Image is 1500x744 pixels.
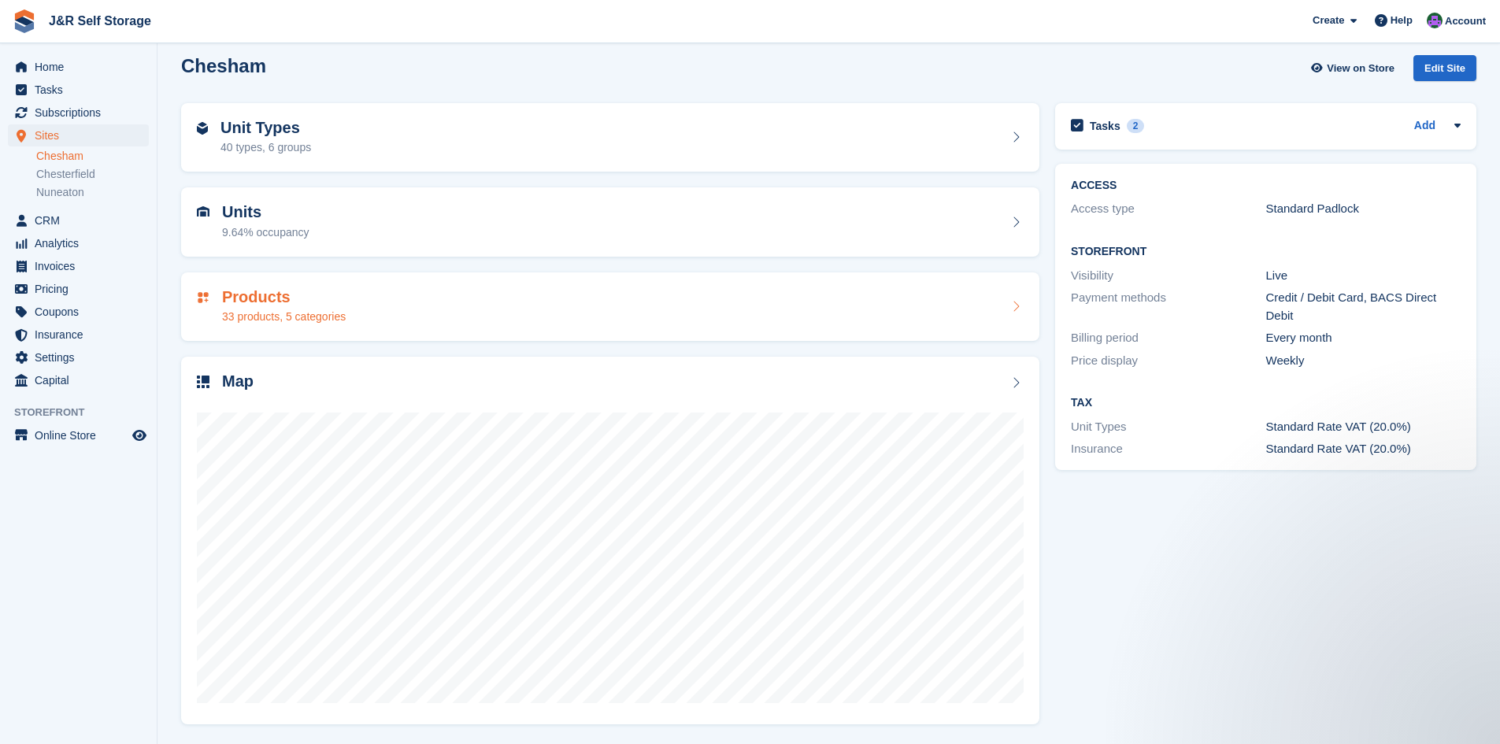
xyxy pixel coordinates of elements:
[1090,119,1120,133] h2: Tasks
[8,56,149,78] a: menu
[8,79,149,101] a: menu
[197,376,209,388] img: map-icn-33ee37083ee616e46c38cad1a60f524a97daa1e2b2c8c0bc3eb3415660979fc1.svg
[1071,440,1265,458] div: Insurance
[181,272,1039,342] a: Products 33 products, 5 categories
[8,278,149,300] a: menu
[222,203,309,221] h2: Units
[181,103,1039,172] a: Unit Types 40 types, 6 groups
[35,232,129,254] span: Analytics
[13,9,36,33] img: stora-icon-8386f47178a22dfd0bd8f6a31ec36ba5ce8667c1dd55bd0f319d3a0aa187defe.svg
[43,8,157,34] a: J&R Self Storage
[1071,352,1265,370] div: Price display
[1391,13,1413,28] span: Help
[1071,246,1461,258] h2: Storefront
[197,291,209,304] img: custom-product-icn-752c56ca05d30b4aa98f6f15887a0e09747e85b44ffffa43cff429088544963d.svg
[130,426,149,445] a: Preview store
[35,301,129,323] span: Coupons
[35,369,129,391] span: Capital
[8,324,149,346] a: menu
[1071,200,1265,218] div: Access type
[1266,289,1461,324] div: Credit / Debit Card, BACS Direct Debit
[222,372,254,391] h2: Map
[36,185,149,200] a: Nuneaton
[35,255,129,277] span: Invoices
[35,424,129,446] span: Online Store
[181,357,1039,724] a: Map
[36,167,149,182] a: Chesterfield
[222,309,346,325] div: 33 products, 5 categories
[222,288,346,306] h2: Products
[8,209,149,231] a: menu
[197,122,208,135] img: unit-type-icn-2b2737a686de81e16bb02015468b77c625bbabd49415b5ef34ead5e3b44a266d.svg
[181,187,1039,257] a: Units 9.64% occupancy
[8,346,149,368] a: menu
[1413,55,1476,87] a: Edit Site
[35,278,129,300] span: Pricing
[36,149,149,164] a: Chesham
[35,56,129,78] span: Home
[35,209,129,231] span: CRM
[1266,440,1461,458] div: Standard Rate VAT (20.0%)
[220,119,311,137] h2: Unit Types
[35,346,129,368] span: Settings
[1071,289,1265,324] div: Payment methods
[14,405,157,420] span: Storefront
[1071,180,1461,192] h2: ACCESS
[35,102,129,124] span: Subscriptions
[1071,397,1461,409] h2: Tax
[1071,418,1265,436] div: Unit Types
[1266,352,1461,370] div: Weekly
[1266,267,1461,285] div: Live
[1327,61,1394,76] span: View on Store
[1127,119,1145,133] div: 2
[1413,55,1476,81] div: Edit Site
[222,224,309,241] div: 9.64% occupancy
[1071,267,1265,285] div: Visibility
[1313,13,1344,28] span: Create
[220,139,311,156] div: 40 types, 6 groups
[8,369,149,391] a: menu
[1414,117,1435,135] a: Add
[181,55,266,76] h2: Chesham
[35,124,129,146] span: Sites
[1266,418,1461,436] div: Standard Rate VAT (20.0%)
[35,79,129,101] span: Tasks
[8,102,149,124] a: menu
[1266,329,1461,347] div: Every month
[1427,13,1443,28] img: Jordan Mahmood
[197,206,209,217] img: unit-icn-7be61d7bf1b0ce9d3e12c5938cc71ed9869f7b940bace4675aadf7bd6d80202e.svg
[8,424,149,446] a: menu
[1266,200,1461,218] div: Standard Padlock
[1309,55,1401,81] a: View on Store
[8,301,149,323] a: menu
[8,255,149,277] a: menu
[1071,329,1265,347] div: Billing period
[8,232,149,254] a: menu
[1445,13,1486,29] span: Account
[8,124,149,146] a: menu
[35,324,129,346] span: Insurance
